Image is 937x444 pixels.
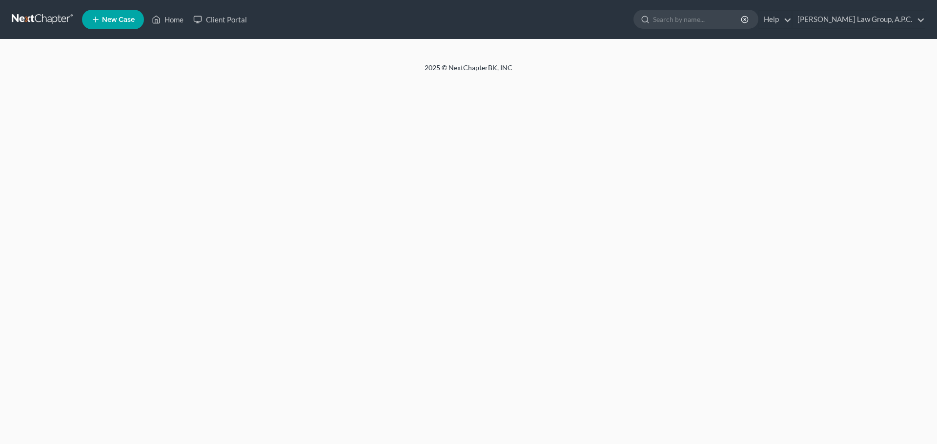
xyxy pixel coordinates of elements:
a: [PERSON_NAME] Law Group, A.P.C. [793,11,925,28]
a: Home [147,11,188,28]
span: New Case [102,16,135,23]
a: Client Portal [188,11,252,28]
a: Help [759,11,792,28]
input: Search by name... [653,10,742,28]
div: 2025 © NextChapterBK, INC [190,63,747,80]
